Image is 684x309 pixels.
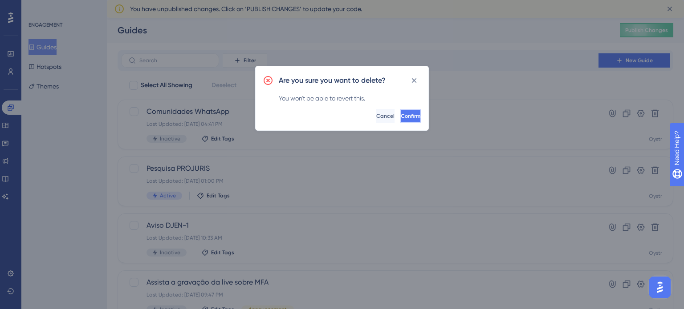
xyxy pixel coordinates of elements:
iframe: UserGuiding AI Assistant Launcher [647,274,673,301]
span: Need Help? [21,2,56,13]
div: You won't be able to revert this. [279,93,421,104]
h2: Are you sure you want to delete? [279,75,386,86]
span: Cancel [376,112,395,120]
span: Confirm [401,112,420,120]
